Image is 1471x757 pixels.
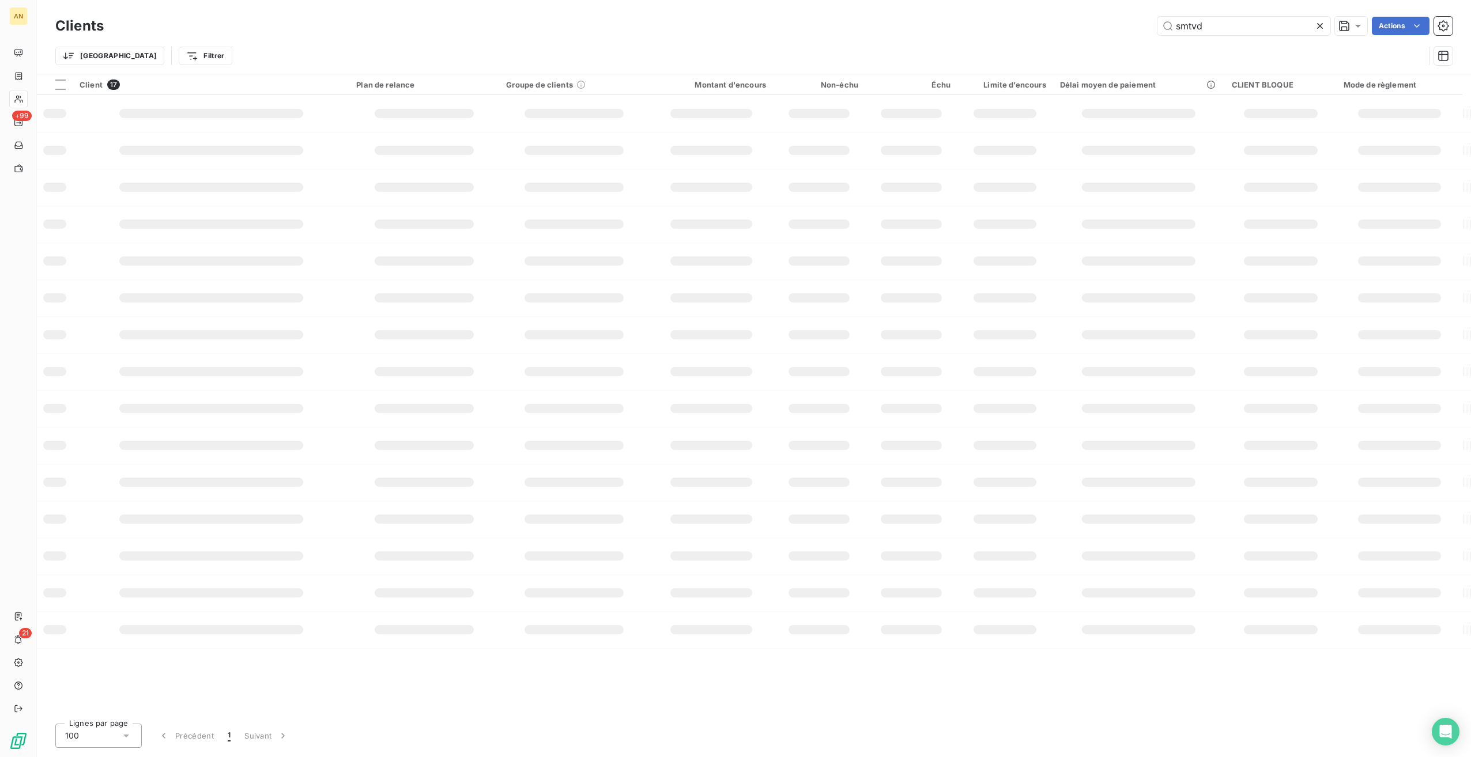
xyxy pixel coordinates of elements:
[356,80,492,89] div: Plan de relance
[506,80,573,89] span: Groupe de clients
[872,80,951,89] div: Échu
[656,80,766,89] div: Montant d'encours
[1232,80,1330,89] div: CLIENT BLOQUE
[9,7,28,25] div: AN
[55,16,104,36] h3: Clients
[237,724,296,748] button: Suivant
[55,47,164,65] button: [GEOGRAPHIC_DATA]
[1344,80,1455,89] div: Mode de règlement
[151,724,221,748] button: Précédent
[179,47,232,65] button: Filtrer
[1432,718,1459,745] div: Open Intercom Messenger
[19,628,32,638] span: 21
[1372,17,1429,35] button: Actions
[1157,17,1330,35] input: Rechercher
[65,730,79,741] span: 100
[107,80,120,90] span: 17
[221,724,237,748] button: 1
[9,732,28,750] img: Logo LeanPay
[1060,80,1218,89] div: Délai moyen de paiement
[964,80,1046,89] div: Limite d’encours
[780,80,858,89] div: Non-échu
[228,730,231,741] span: 1
[12,111,32,121] span: +99
[80,80,103,89] span: Client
